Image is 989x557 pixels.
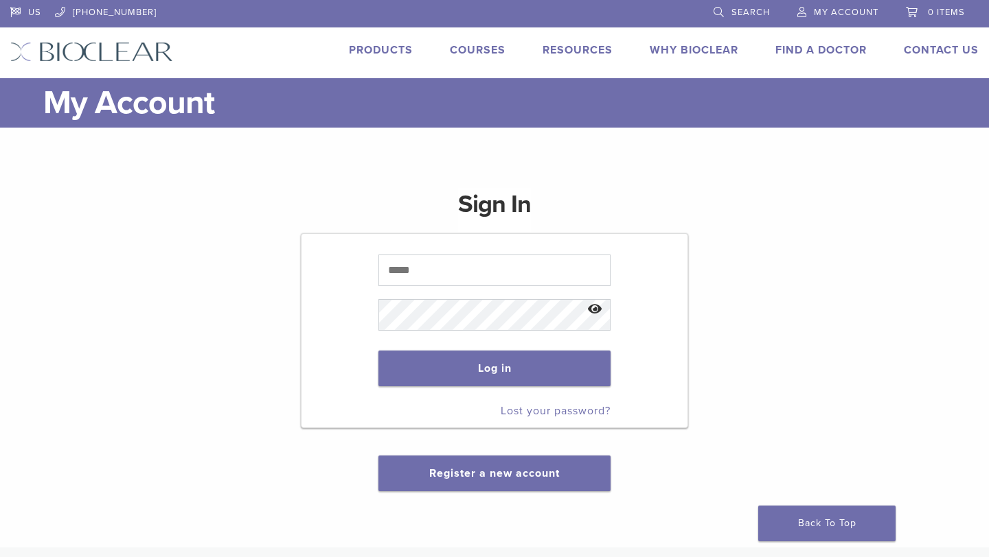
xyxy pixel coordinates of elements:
h1: Sign In [458,188,531,232]
img: Bioclear [10,42,173,62]
a: Contact Us [904,43,979,57]
a: Courses [450,43,505,57]
a: Resources [543,43,613,57]
button: Register a new account [378,455,611,491]
h1: My Account [43,78,979,128]
span: My Account [814,7,878,18]
a: Products [349,43,413,57]
a: Back To Top [758,506,896,541]
a: Lost your password? [501,404,611,418]
button: Show password [580,292,610,327]
button: Log in [378,351,610,386]
span: 0 items [928,7,965,18]
span: Search [731,7,770,18]
a: Register a new account [429,466,560,480]
a: Find A Doctor [775,43,867,57]
a: Why Bioclear [650,43,738,57]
